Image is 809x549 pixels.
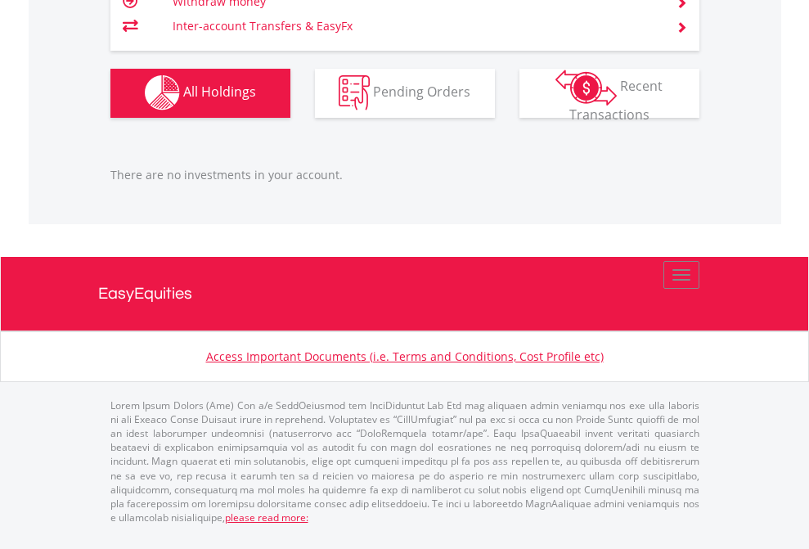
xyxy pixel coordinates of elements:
p: Lorem Ipsum Dolors (Ame) Con a/e SeddOeiusmod tem InciDiduntut Lab Etd mag aliquaen admin veniamq... [110,398,699,524]
span: Recent Transactions [569,77,663,124]
a: EasyEquities [98,257,712,331]
button: Recent Transactions [519,69,699,118]
img: holdings-wht.png [145,75,180,110]
img: transactions-zar-wht.png [555,70,617,106]
img: pending_instructions-wht.png [339,75,370,110]
td: Inter-account Transfers & EasyFx [173,14,656,38]
button: Pending Orders [315,69,495,118]
p: There are no investments in your account. [110,167,699,183]
button: All Holdings [110,69,290,118]
span: Pending Orders [373,83,470,101]
a: please read more: [225,511,308,524]
a: Access Important Documents (i.e. Terms and Conditions, Cost Profile etc) [206,349,604,364]
span: All Holdings [183,83,256,101]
